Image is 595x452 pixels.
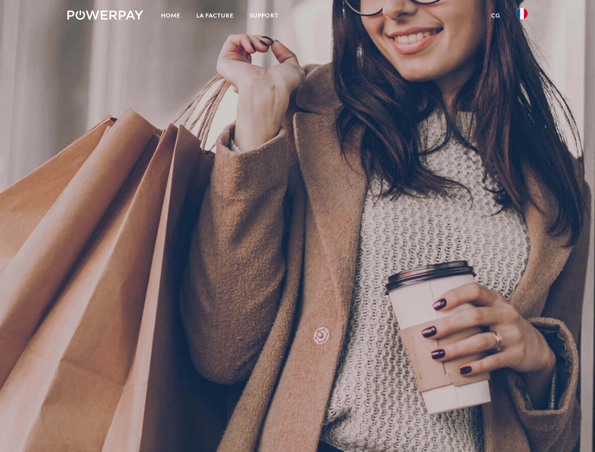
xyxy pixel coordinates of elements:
[483,7,508,24] a: CG
[188,7,242,24] a: LA FACTURE
[153,7,188,24] a: Home
[516,8,528,19] img: fr
[67,10,143,20] img: logo-powerpay-white.svg
[242,7,286,24] a: Support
